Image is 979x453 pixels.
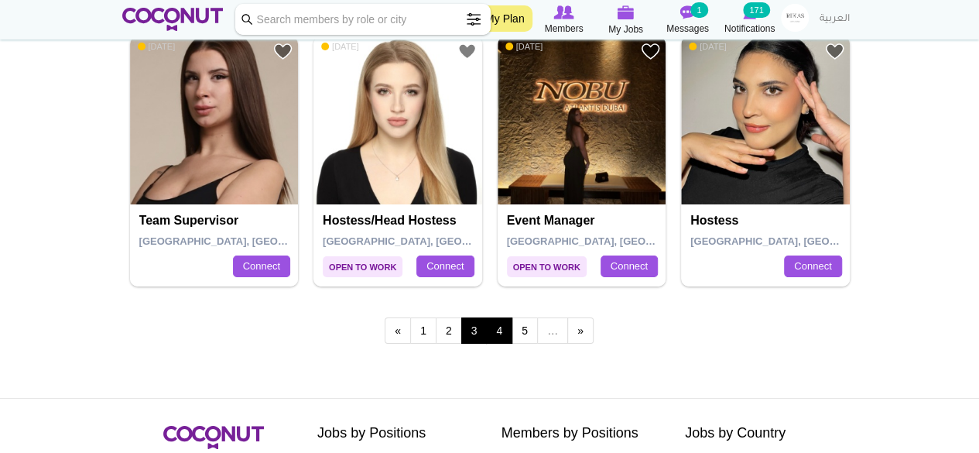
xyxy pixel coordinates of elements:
a: 1 [410,317,436,344]
a: Connect [233,256,290,277]
span: Open to Work [507,256,587,277]
h4: Event manager [507,214,661,228]
h4: Team Supervisor [139,214,293,228]
a: Add to Favourites [641,42,660,61]
span: Members [544,21,583,36]
span: Messages [666,21,709,36]
a: Messages Messages 1 [657,4,719,36]
img: Coconut [163,426,264,449]
img: Notifications [743,5,756,19]
span: [DATE] [689,41,727,52]
a: next › [567,317,594,344]
a: My Jobs My Jobs [595,4,657,37]
a: Browse Members Members [533,4,595,36]
span: [DATE] [505,41,543,52]
a: 5 [512,317,538,344]
span: Notifications [724,21,775,36]
input: Search members by role or city [235,4,491,35]
a: 4 [486,317,512,344]
span: [GEOGRAPHIC_DATA], [GEOGRAPHIC_DATA] [323,235,543,247]
img: Browse Members [553,5,573,19]
a: Connect [416,256,474,277]
a: Add to Favourites [457,42,477,61]
img: Messages [680,5,696,19]
a: Connect [784,256,841,277]
a: My Plan [478,5,532,32]
a: Add to Favourites [825,42,844,61]
h4: Hostess/Head hostess [323,214,477,228]
a: Add to Favourites [273,42,293,61]
span: [GEOGRAPHIC_DATA], [GEOGRAPHIC_DATA] [507,235,727,247]
a: Connect [601,256,658,277]
span: [DATE] [321,41,359,52]
span: [DATE] [138,41,176,52]
span: My Jobs [608,22,643,37]
a: 2 [436,317,462,344]
h4: Hostess [690,214,844,228]
small: 1 [690,2,707,18]
span: … [537,317,568,344]
span: [GEOGRAPHIC_DATA], [GEOGRAPHIC_DATA] [139,235,360,247]
small: 171 [743,2,769,18]
img: Home [122,8,224,31]
h2: Members by Positions [501,426,662,441]
a: العربية [812,4,857,35]
span: [GEOGRAPHIC_DATA], [GEOGRAPHIC_DATA] [690,235,911,247]
h2: Jobs by Country [685,426,846,441]
a: Notifications Notifications 171 [719,4,781,36]
span: Open to Work [323,256,402,277]
h2: Jobs by Positions [317,426,478,441]
span: 3 [461,317,488,344]
a: ‹ previous [385,317,411,344]
img: My Jobs [618,5,635,19]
